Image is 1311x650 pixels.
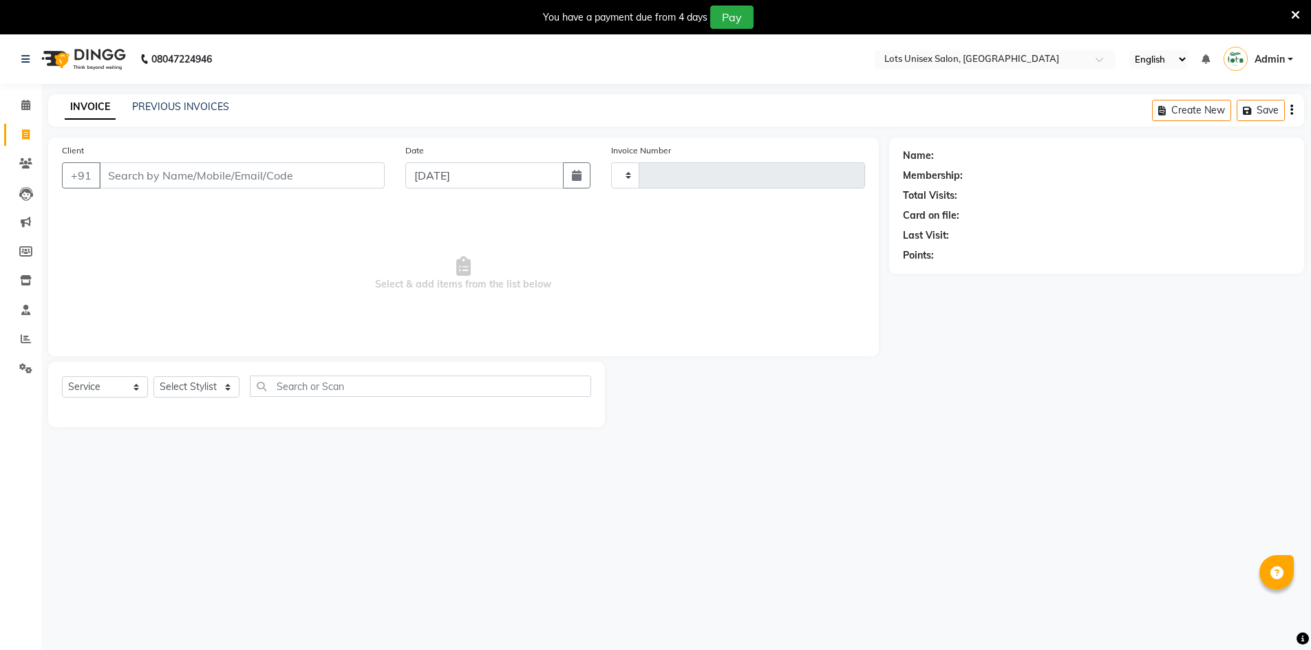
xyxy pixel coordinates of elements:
[1152,100,1231,121] button: Create New
[1237,100,1285,121] button: Save
[151,40,212,78] b: 08047224946
[543,10,707,25] div: You have a payment due from 4 days
[903,188,957,203] div: Total Visits:
[62,144,84,157] label: Client
[710,6,754,29] button: Pay
[903,248,934,263] div: Points:
[903,149,934,163] div: Name:
[1224,47,1248,71] img: Admin
[405,144,424,157] label: Date
[611,144,671,157] label: Invoice Number
[1255,52,1285,67] span: Admin
[62,162,100,188] button: +91
[250,376,591,397] input: Search or Scan
[99,162,385,188] input: Search by Name/Mobile/Email/Code
[903,228,949,243] div: Last Visit:
[35,40,129,78] img: logo
[62,205,865,343] span: Select & add items from the list below
[903,208,959,223] div: Card on file:
[65,95,116,120] a: INVOICE
[903,169,963,183] div: Membership:
[132,100,229,113] a: PREVIOUS INVOICES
